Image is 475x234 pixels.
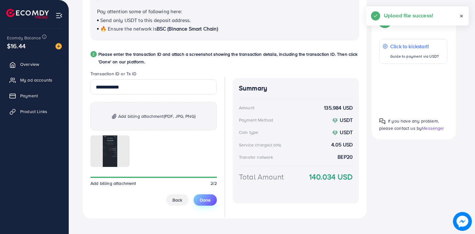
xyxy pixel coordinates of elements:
[309,171,353,182] strong: 140.034 USD
[239,129,258,135] div: Coin type
[453,212,472,231] img: image
[340,117,353,123] strong: USDT
[239,117,273,123] div: Payment Method
[103,135,117,167] img: img uploaded
[239,171,284,182] div: Total Amount
[211,180,217,186] span: 2/2
[331,141,353,148] strong: 4.05 USD
[5,74,64,86] a: My ad accounts
[239,105,254,111] div: Amount
[390,53,439,60] p: Guide to payment via USDT
[97,16,352,24] p: Send only USDT to this deposit address.
[55,43,62,49] img: image
[239,154,273,160] div: Transfer network
[324,104,353,111] strong: 135.984 USD
[269,143,281,148] small: (3.00%)
[157,25,218,32] span: BSC (Binance Smart Chain)
[379,118,439,131] span: If you have any problem, please contact us by
[112,114,117,119] img: img
[5,58,64,71] a: Overview
[90,180,136,186] span: Add billing attachment
[340,129,353,136] strong: USDT
[20,93,38,99] span: Payment
[90,51,97,57] div: 2
[7,35,41,41] span: Ecomdy Balance
[5,89,64,102] a: Payment
[200,197,211,203] span: Done
[338,153,353,161] strong: BEP20
[379,118,385,124] img: Popup guide
[384,11,433,20] h5: Upload file success!
[20,61,39,67] span: Overview
[164,113,195,119] span: (PDF, JPG, PNG)
[118,112,195,120] span: Add billing attachment
[100,25,157,32] span: 🔥 Ensure the network is
[194,194,217,206] button: Done
[98,50,359,66] p: Please enter the transaction ID and attach a screenshot showing the transaction details, includin...
[55,12,63,19] img: menu
[239,142,283,148] div: Service charge
[172,197,182,203] span: Back
[332,118,338,123] img: coin
[20,108,47,115] span: Product Links
[5,105,64,118] a: Product Links
[422,125,444,131] span: Messenger
[390,43,439,50] p: Click to kickstart!
[20,77,52,83] span: My ad accounts
[90,71,217,79] legend: Transaction ID or Tx ID
[7,41,26,50] span: $16.44
[332,130,338,136] img: coin
[239,84,353,92] h4: Summary
[97,8,352,15] p: Pay attention some of following here:
[166,194,188,206] button: Back
[6,9,49,19] img: logo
